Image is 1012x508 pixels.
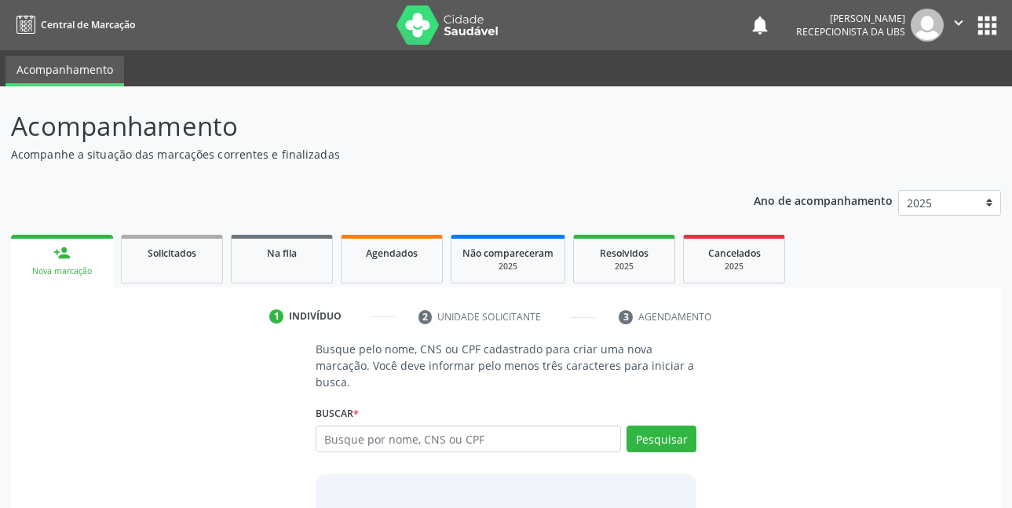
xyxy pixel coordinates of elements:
[585,261,663,272] div: 2025
[11,12,135,38] a: Central de Marcação
[950,14,967,31] i: 
[366,247,418,260] span: Agendados
[708,247,761,260] span: Cancelados
[796,12,905,25] div: [PERSON_NAME]
[462,261,553,272] div: 2025
[11,146,704,163] p: Acompanhe a situação das marcações correntes e finalizadas
[911,9,944,42] img: img
[267,247,297,260] span: Na fila
[600,247,648,260] span: Resolvidos
[316,401,359,426] label: Buscar
[316,426,622,452] input: Busque por nome, CNS ou CPF
[289,309,342,323] div: Indivíduo
[316,341,697,390] p: Busque pelo nome, CNS ou CPF cadastrado para criar uma nova marcação. Você deve informar pelo men...
[269,309,283,323] div: 1
[41,18,135,31] span: Central de Marcação
[5,56,124,86] a: Acompanhamento
[754,190,893,210] p: Ano de acompanhamento
[796,25,905,38] span: Recepcionista da UBS
[749,14,771,36] button: notifications
[627,426,696,452] button: Pesquisar
[462,247,553,260] span: Não compareceram
[148,247,196,260] span: Solicitados
[53,244,71,261] div: person_add
[695,261,773,272] div: 2025
[944,9,974,42] button: 
[974,12,1001,39] button: apps
[11,107,704,146] p: Acompanhamento
[22,265,102,277] div: Nova marcação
